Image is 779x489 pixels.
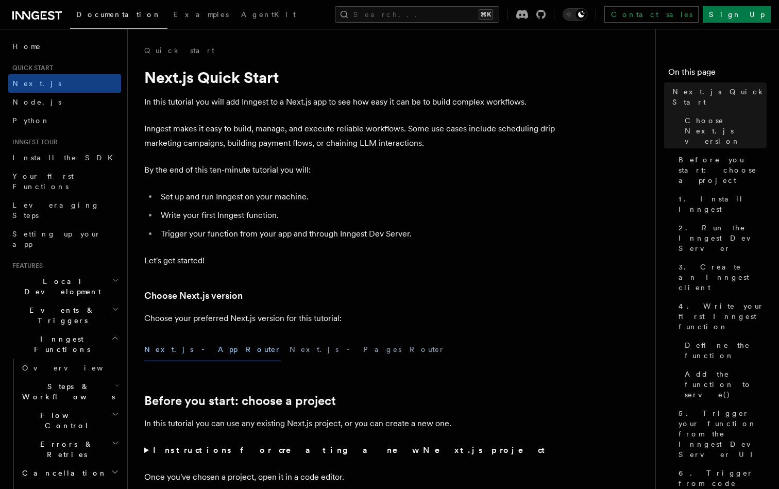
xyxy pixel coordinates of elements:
[685,369,767,400] span: Add the function to serve()
[668,82,767,111] a: Next.js Quick Start
[144,254,556,268] p: Let's get started!
[144,122,556,150] p: Inngest makes it easy to build, manage, and execute reliable workflows. Some use cases include sc...
[158,227,556,241] li: Trigger your function from your app and through Inngest Dev Server.
[679,155,767,186] span: Before you start: choose a project
[679,408,767,460] span: 5. Trigger your function from the Inngest Dev Server UI
[158,190,556,204] li: Set up and run Inngest on your machine.
[8,225,121,254] a: Setting up your app
[167,3,235,28] a: Examples
[479,9,493,20] kbd: ⌘K
[8,305,112,326] span: Events & Triggers
[563,8,587,21] button: Toggle dark mode
[672,87,767,107] span: Next.js Quick Start
[679,468,767,488] span: 6. Trigger from code
[679,301,767,332] span: 4. Write your first Inngest function
[12,201,99,220] span: Leveraging Steps
[8,74,121,93] a: Next.js
[241,10,296,19] span: AgentKit
[144,289,243,303] a: Choose Next.js version
[674,190,767,218] a: 1. Install Inngest
[679,223,767,254] span: 2. Run the Inngest Dev Server
[674,404,767,464] a: 5. Trigger your function from the Inngest Dev Server UI
[144,416,556,431] p: In this tutorial you can use any existing Next.js project, or you can create a new one.
[144,163,556,177] p: By the end of this ten-minute tutorial you will:
[8,148,121,167] a: Install the SDK
[12,98,61,106] span: Node.js
[8,272,121,301] button: Local Development
[8,196,121,225] a: Leveraging Steps
[144,338,281,361] button: Next.js - App Router
[12,41,41,52] span: Home
[681,336,767,365] a: Define the function
[681,111,767,150] a: Choose Next.js version
[685,340,767,361] span: Define the function
[18,464,121,482] button: Cancellation
[18,410,112,431] span: Flow Control
[703,6,771,23] a: Sign Up
[290,338,445,361] button: Next.js - Pages Router
[18,468,107,478] span: Cancellation
[144,394,336,408] a: Before you start: choose a project
[674,150,767,190] a: Before you start: choose a project
[12,230,101,248] span: Setting up your app
[8,64,53,72] span: Quick start
[144,443,556,458] summary: Instructions for creating a new Next.js project
[18,406,121,435] button: Flow Control
[158,208,556,223] li: Write your first Inngest function.
[8,167,121,196] a: Your first Functions
[18,435,121,464] button: Errors & Retries
[18,381,115,402] span: Steps & Workflows
[8,111,121,130] a: Python
[12,172,74,191] span: Your first Functions
[335,6,499,23] button: Search...⌘K
[70,3,167,29] a: Documentation
[144,45,214,56] a: Quick start
[8,330,121,359] button: Inngest Functions
[144,470,556,484] p: Once you've chosen a project, open it in a code editor.
[8,138,58,146] span: Inngest tour
[18,377,121,406] button: Steps & Workflows
[76,10,161,19] span: Documentation
[12,79,61,88] span: Next.js
[144,95,556,109] p: In this tutorial you will add Inngest to a Next.js app to see how easy it can be to build complex...
[8,276,112,297] span: Local Development
[153,445,549,455] strong: Instructions for creating a new Next.js project
[144,68,556,87] h1: Next.js Quick Start
[12,116,50,125] span: Python
[674,218,767,258] a: 2. Run the Inngest Dev Server
[681,365,767,404] a: Add the function to serve()
[8,301,121,330] button: Events & Triggers
[604,6,699,23] a: Contact sales
[685,115,767,146] span: Choose Next.js version
[674,297,767,336] a: 4. Write your first Inngest function
[12,154,119,162] span: Install the SDK
[22,364,128,372] span: Overview
[8,93,121,111] a: Node.js
[18,439,112,460] span: Errors & Retries
[679,194,767,214] span: 1. Install Inngest
[174,10,229,19] span: Examples
[8,37,121,56] a: Home
[674,258,767,297] a: 3. Create an Inngest client
[144,311,556,326] p: Choose your preferred Next.js version for this tutorial:
[235,3,302,28] a: AgentKit
[668,66,767,82] h4: On this page
[8,262,43,270] span: Features
[18,359,121,377] a: Overview
[679,262,767,293] span: 3. Create an Inngest client
[8,334,111,355] span: Inngest Functions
